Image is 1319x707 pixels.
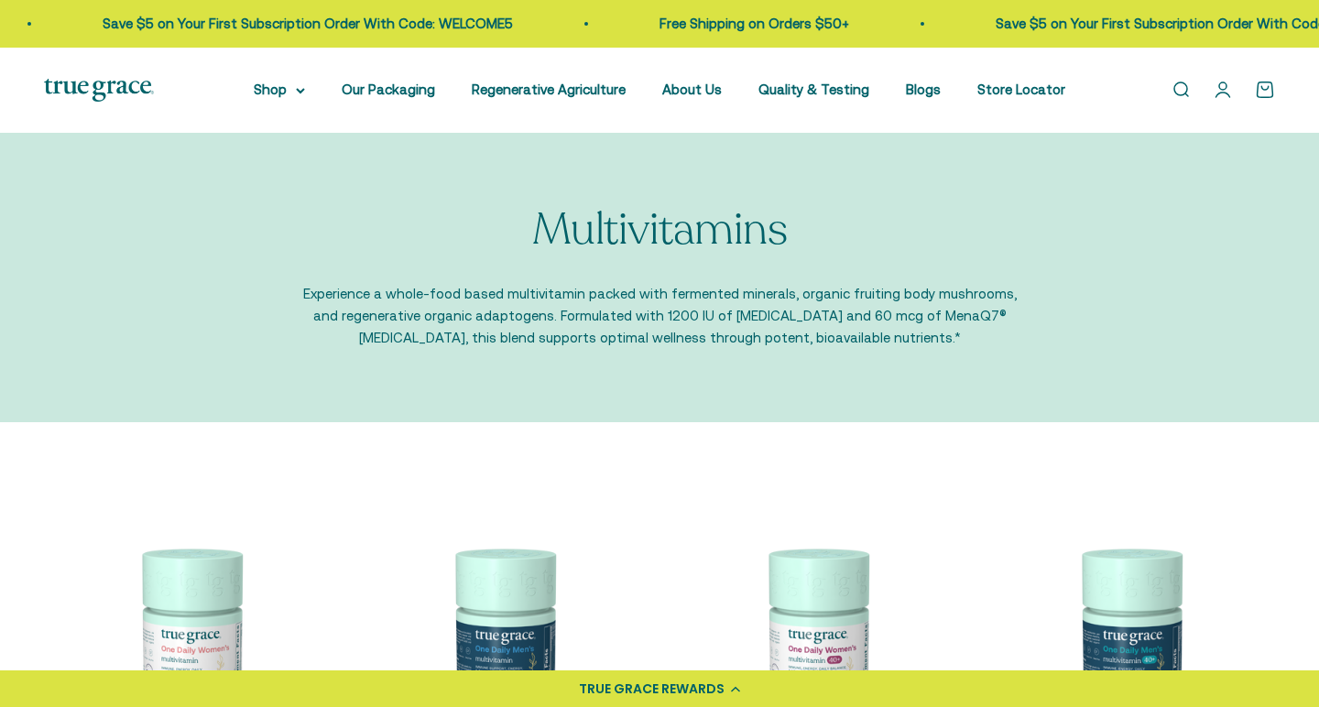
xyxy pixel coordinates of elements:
[579,680,725,699] div: TRUE GRACE REWARDS
[662,82,722,97] a: About Us
[302,283,1017,349] p: Experience a whole-food based multivitamin packed with fermented minerals, organic fruiting body ...
[102,13,512,35] p: Save $5 on Your First Subscription Order With Code: WELCOME5
[342,82,435,97] a: Our Packaging
[906,82,941,97] a: Blogs
[758,82,869,97] a: Quality & Testing
[532,206,788,255] p: Multivitamins
[254,79,305,101] summary: Shop
[472,82,626,97] a: Regenerative Agriculture
[659,16,848,31] a: Free Shipping on Orders $50+
[977,82,1065,97] a: Store Locator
